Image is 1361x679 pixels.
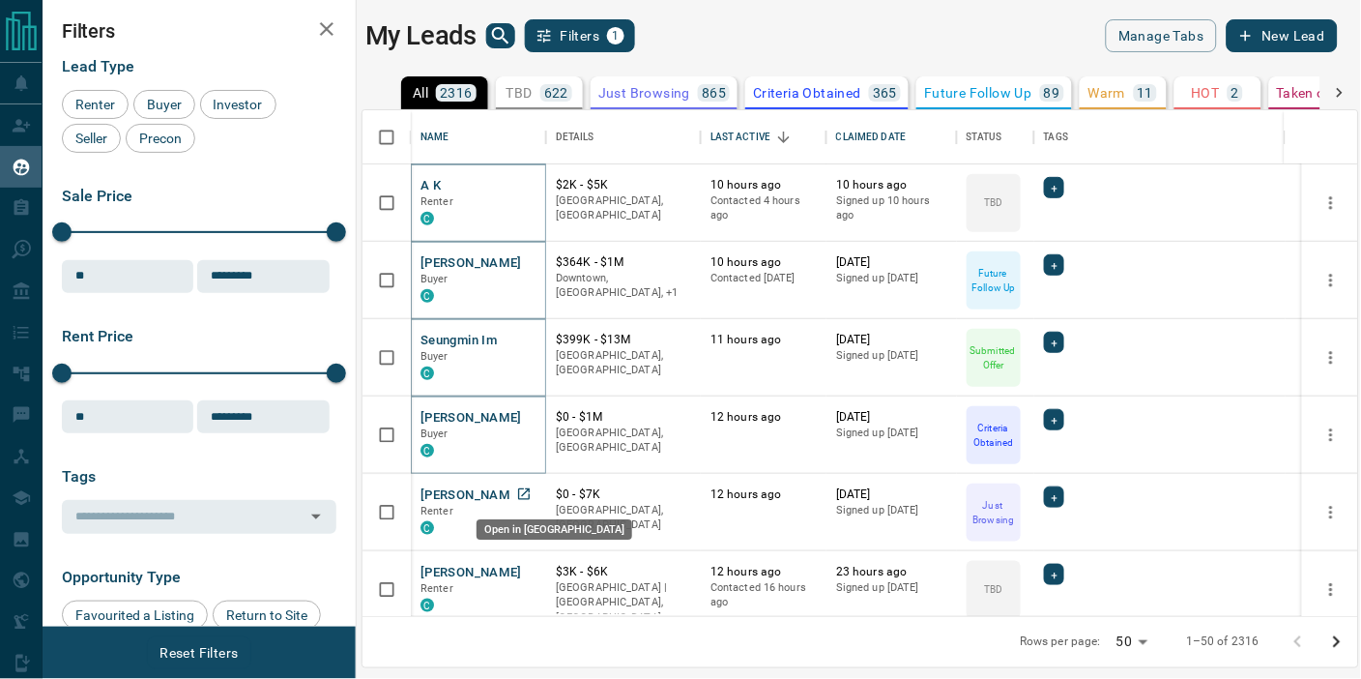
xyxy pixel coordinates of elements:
button: New Lead [1227,19,1338,52]
div: condos.ca [420,212,434,225]
span: Opportunity Type [62,568,181,586]
p: 11 [1138,86,1154,100]
h1: My Leads [365,20,477,51]
button: Manage Tabs [1106,19,1216,52]
div: Favourited a Listing [62,601,208,630]
button: more [1317,343,1346,372]
div: condos.ca [420,521,434,535]
button: more [1317,189,1346,218]
div: Name [420,110,449,164]
span: + [1051,255,1057,275]
p: HOT [1192,86,1220,100]
p: Contacted 16 hours ago [710,580,817,610]
p: Just Browsing [969,498,1019,527]
p: TBD [984,582,1002,597]
button: [PERSON_NAME] [420,564,522,582]
button: Open [303,503,330,530]
p: 10 hours ago [836,177,947,193]
p: Just Browsing [598,86,690,100]
p: 365 [873,86,897,100]
span: Return to Site [219,607,314,623]
button: more [1317,421,1346,450]
p: 89 [1044,86,1060,100]
span: Sale Price [62,187,132,205]
div: Last Active [710,110,770,164]
div: Name [411,110,546,164]
div: Precon [126,124,195,153]
span: Buyer [140,97,188,112]
button: Seungmin Im [420,332,497,350]
p: Criteria Obtained [969,421,1019,450]
span: Investor [207,97,270,112]
span: + [1051,487,1057,507]
div: Seller [62,124,121,153]
div: Details [556,110,594,164]
p: 10 hours ago [710,254,817,271]
button: [PERSON_NAME] [420,409,522,428]
p: 10 hours ago [710,177,817,193]
span: Renter [69,97,122,112]
span: Seller [69,131,114,146]
div: condos.ca [420,444,434,458]
div: Last Active [701,110,826,164]
p: $0 - $7K [556,487,691,503]
p: [DATE] [836,254,947,271]
p: 11 hours ago [710,332,817,348]
p: 622 [544,86,568,100]
span: + [1051,565,1057,584]
div: + [1044,487,1064,508]
p: [GEOGRAPHIC_DATA] | [GEOGRAPHIC_DATA], [GEOGRAPHIC_DATA] [556,580,691,626]
p: [GEOGRAPHIC_DATA], [GEOGRAPHIC_DATA] [556,193,691,223]
p: Submitted Offer [969,343,1019,372]
div: Tags [1034,110,1286,164]
div: Claimed Date [836,110,907,164]
button: search button [486,23,515,48]
div: condos.ca [420,289,434,303]
p: Future Follow Up [969,266,1019,295]
span: Tags [62,467,96,486]
span: Renter [420,505,453,517]
p: 2 [1231,86,1239,100]
div: + [1044,254,1064,276]
span: + [1051,410,1057,429]
a: Open in New Tab [511,482,536,507]
button: [PERSON_NAME] [420,487,522,505]
p: Rows per page: [1020,634,1101,650]
span: 1 [609,29,623,43]
p: [DATE] [836,332,947,348]
div: Details [546,110,701,164]
button: more [1317,498,1346,527]
p: Contacted [DATE] [710,271,817,286]
p: TBD [984,195,1002,210]
p: 1–50 of 2316 [1186,634,1260,650]
button: more [1317,576,1346,605]
p: Warm [1088,86,1126,100]
div: + [1044,332,1064,353]
button: Filters1 [525,19,636,52]
p: Criteria Obtained [753,86,861,100]
button: Sort [770,124,797,151]
p: Contacted 4 hours ago [710,193,817,223]
p: [DATE] [836,487,947,503]
div: + [1044,409,1064,430]
div: 50 [1109,628,1155,656]
div: + [1044,564,1064,585]
div: Buyer [133,90,195,119]
span: Favourited a Listing [69,607,201,623]
span: + [1051,178,1057,197]
span: Precon [132,131,188,146]
span: Lead Type [62,57,134,75]
button: [PERSON_NAME] [420,254,522,273]
div: Status [967,110,1002,164]
p: $399K - $13M [556,332,691,348]
p: 23 hours ago [836,564,947,580]
p: [DATE] [836,409,947,426]
div: + [1044,177,1064,198]
p: Signed up [DATE] [836,348,947,364]
p: 12 hours ago [710,487,817,503]
div: condos.ca [420,367,434,380]
div: Status [957,110,1034,164]
p: $0 - $1M [556,409,691,426]
p: [GEOGRAPHIC_DATA], [GEOGRAPHIC_DATA] [556,348,691,378]
p: Toronto [556,271,691,301]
